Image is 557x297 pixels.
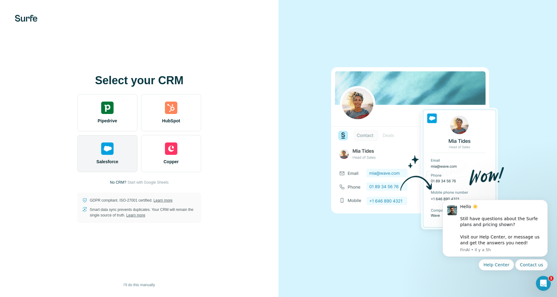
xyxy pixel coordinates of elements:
iframe: Intercom live chat [536,276,551,291]
img: Surfe's logo [15,15,37,22]
img: hubspot's logo [165,102,177,114]
span: Salesforce [97,159,119,165]
a: Learn more [153,198,172,203]
button: Start with Google Sheets [127,180,169,185]
h1: Select your CRM [77,74,201,87]
button: I’ll do this manually [119,280,159,290]
p: No CRM? [110,180,126,185]
span: I’ll do this manually [123,282,155,288]
p: GDPR compliant. ISO-27001 certified. [90,198,172,203]
iframe: Intercom notifications message [433,179,557,280]
img: SALESFORCE image [331,57,504,241]
img: copper's logo [165,142,177,155]
img: pipedrive's logo [101,102,114,114]
img: salesforce's logo [101,142,114,155]
span: 1 [549,276,554,281]
span: HubSpot [162,118,180,124]
span: Copper [164,159,179,165]
span: Pipedrive [97,118,117,124]
p: Smart data sync prevents duplicates. Your CRM will remain the single source of truth. [90,207,196,218]
a: Learn more [126,213,145,217]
